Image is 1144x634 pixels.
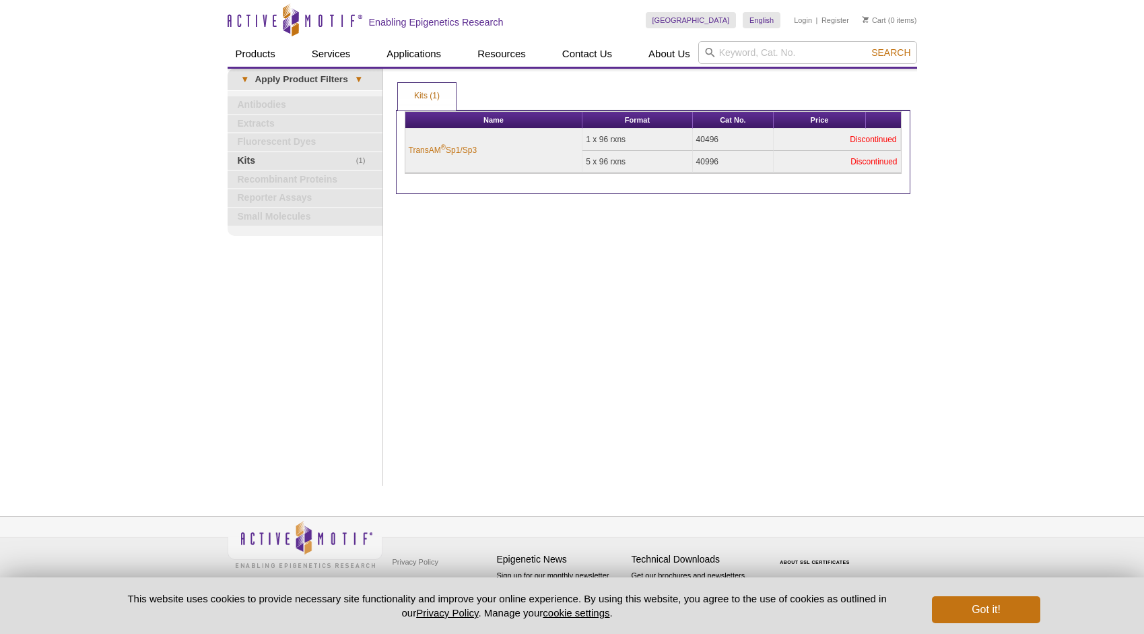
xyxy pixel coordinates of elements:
a: Kits (1) [398,83,456,110]
a: Fluorescent Dyes [228,133,382,151]
p: This website uses cookies to provide necessary site functionality and improve your online experie... [104,592,910,620]
img: Active Motif, [228,517,382,571]
a: Privacy Policy [416,607,478,619]
h4: Epigenetic News [497,554,625,565]
li: | [816,12,818,28]
a: [GEOGRAPHIC_DATA] [646,12,737,28]
a: Login [794,15,812,25]
sup: ® [441,144,446,151]
span: ▾ [234,73,255,86]
a: Reporter Assays [228,189,382,207]
button: cookie settings [543,607,609,619]
a: Recombinant Proteins [228,171,382,189]
h2: Enabling Epigenetics Research [369,16,504,28]
th: Format [582,112,692,129]
span: ▾ [348,73,369,86]
a: English [743,12,780,28]
td: 5 x 96 rxns [582,151,692,173]
img: Your Cart [863,16,869,23]
button: Search [867,46,914,59]
table: Click to Verify - This site chose Symantec SSL for secure e-commerce and confidential communicati... [766,540,867,570]
h4: Technical Downloads [632,554,760,565]
a: Small Molecules [228,208,382,226]
a: Resources [469,41,534,67]
a: Privacy Policy [389,552,442,572]
a: TransAM®Sp1/Sp3 [409,144,477,156]
a: Extracts [228,115,382,133]
button: Got it! [932,596,1040,623]
a: ▾Apply Product Filters▾ [228,69,382,90]
td: 40496 [693,129,774,151]
span: Search [871,47,910,58]
a: Services [304,41,359,67]
a: (1)Kits [228,152,382,170]
span: (1) [356,152,373,170]
a: Terms & Conditions [389,572,460,592]
a: Applications [378,41,449,67]
a: ABOUT SSL CERTIFICATES [780,560,850,565]
td: Discontinued [774,151,900,173]
td: Discontinued [774,129,900,151]
th: Name [405,112,583,129]
p: Sign up for our monthly newsletter highlighting recent publications in the field of epigenetics. [497,570,625,616]
th: Price [774,112,866,129]
a: About Us [640,41,698,67]
td: 1 x 96 rxns [582,129,692,151]
input: Keyword, Cat. No. [698,41,917,64]
a: Contact Us [554,41,620,67]
a: Cart [863,15,886,25]
p: Get our brochures and newsletters, or request them by mail. [632,570,760,604]
a: Register [821,15,849,25]
a: Products [228,41,283,67]
li: (0 items) [863,12,917,28]
a: Antibodies [228,96,382,114]
td: 40996 [693,151,774,173]
th: Cat No. [693,112,774,129]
